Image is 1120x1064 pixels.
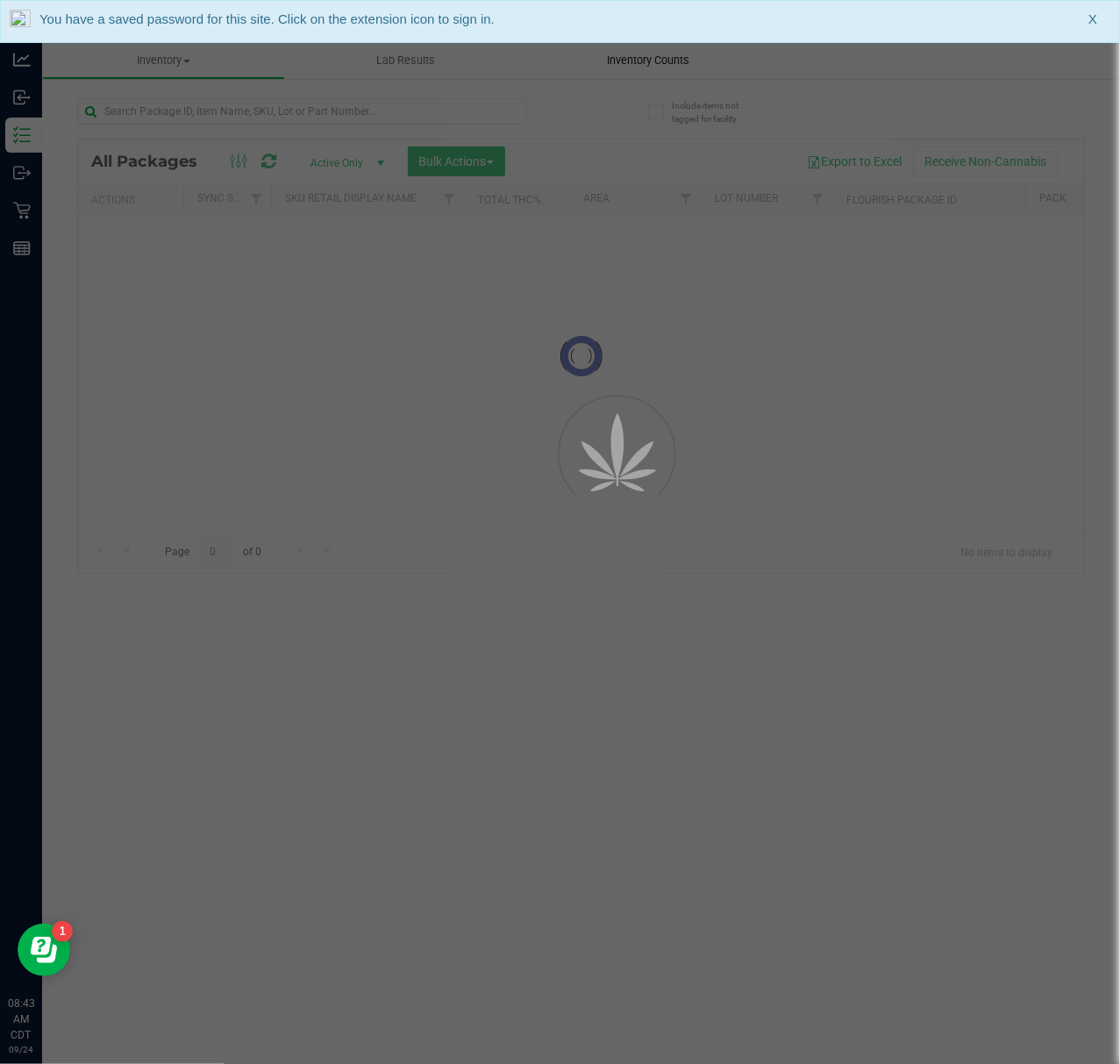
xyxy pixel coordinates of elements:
span: You have a saved password for this site. Click on the extension icon to sign in. [39,11,495,26]
iframe: Resource center unread badge [52,921,73,942]
img: notLoggedInIcon.png [10,10,31,33]
span: X [1088,10,1097,30]
iframe: Resource center [18,924,70,976]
